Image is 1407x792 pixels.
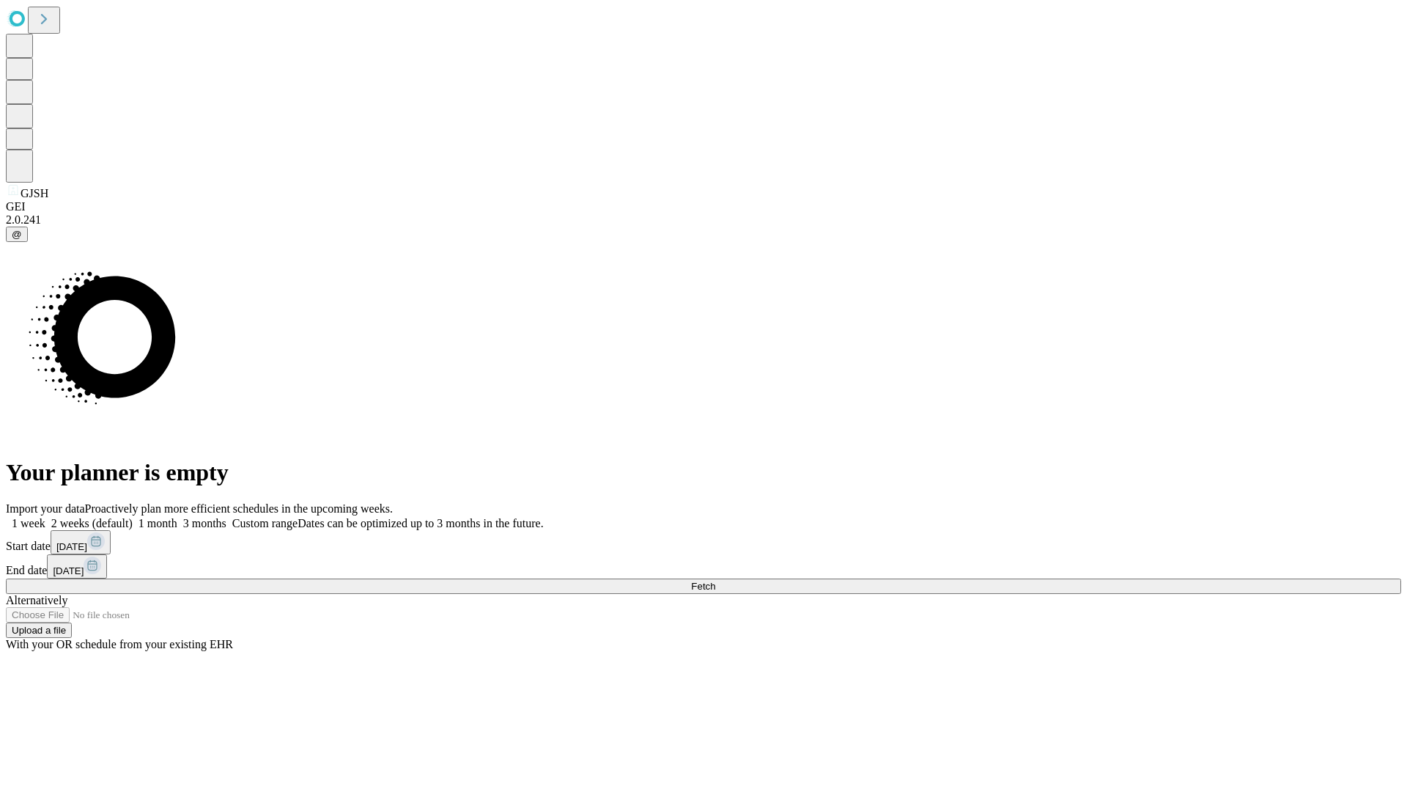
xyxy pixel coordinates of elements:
span: [DATE] [53,565,84,576]
button: Fetch [6,579,1401,594]
h1: Your planner is empty [6,459,1401,486]
div: Start date [6,530,1401,554]
span: With your OR schedule from your existing EHR [6,638,233,650]
span: Custom range [232,517,298,529]
div: 2.0.241 [6,213,1401,227]
div: GEI [6,200,1401,213]
button: @ [6,227,28,242]
span: 1 month [139,517,177,529]
span: Dates can be optimized up to 3 months in the future. [298,517,543,529]
span: 2 weeks (default) [51,517,133,529]
div: End date [6,554,1401,579]
span: Alternatively [6,594,67,606]
button: Upload a file [6,623,72,638]
span: @ [12,229,22,240]
span: 1 week [12,517,45,529]
span: Import your data [6,502,85,515]
span: [DATE] [56,541,87,552]
span: 3 months [183,517,226,529]
span: Fetch [691,581,715,592]
span: Proactively plan more efficient schedules in the upcoming weeks. [85,502,393,515]
button: [DATE] [47,554,107,579]
button: [DATE] [51,530,111,554]
span: GJSH [21,187,48,199]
